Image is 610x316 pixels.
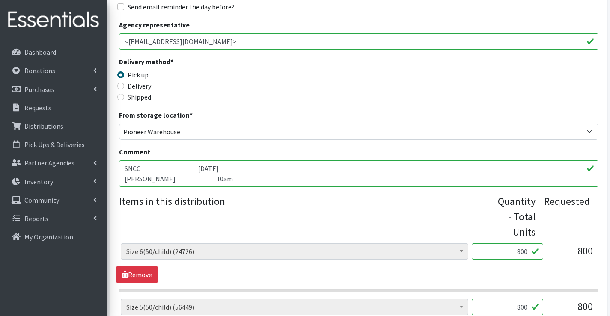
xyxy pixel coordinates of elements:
input: Quantity [472,299,543,315]
label: Delivery [128,81,151,91]
a: Pick Ups & Deliveries [3,136,104,153]
div: Quantity - Total Units [498,194,536,240]
abbr: required [170,57,173,66]
label: Comment [119,147,150,157]
p: Reports [24,214,48,223]
p: Purchases [24,85,54,94]
p: Pick Ups & Deliveries [24,140,85,149]
p: Partner Agencies [24,159,74,167]
p: My Organization [24,233,73,241]
a: Remove [116,266,158,283]
div: 800 [550,243,593,266]
a: Purchases [3,81,104,98]
label: Pick up [128,70,149,80]
textarea: SNCC [DATE] [PERSON_NAME] 10am [119,160,598,187]
p: Requests [24,103,51,112]
a: Requests [3,99,104,116]
label: Send email reminder the day before? [128,2,235,12]
a: Reports [3,210,104,227]
label: From storage location [119,110,193,120]
a: Partner Agencies [3,154,104,171]
img: HumanEssentials [3,6,104,34]
label: Shipped [128,92,151,102]
a: Distributions [3,118,104,135]
label: Agency representative [119,20,190,30]
legend: Delivery method [119,56,239,70]
a: Dashboard [3,44,104,61]
span: Size 5(50/child) (56449) [126,301,463,313]
span: Size 6(50/child) (24726) [121,243,468,260]
legend: Items in this distribution [119,194,498,236]
a: Donations [3,62,104,79]
p: Community [24,196,59,204]
a: Inventory [3,173,104,190]
abbr: required [190,111,193,119]
div: Requested [544,194,590,240]
a: My Organization [3,228,104,245]
a: Community [3,192,104,209]
p: Dashboard [24,48,56,56]
p: Donations [24,66,55,75]
p: Inventory [24,177,53,186]
span: Size 5(50/child) (56449) [121,299,468,315]
span: Size 6(50/child) (24726) [126,245,463,257]
input: Quantity [472,243,543,260]
p: Distributions [24,122,63,130]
